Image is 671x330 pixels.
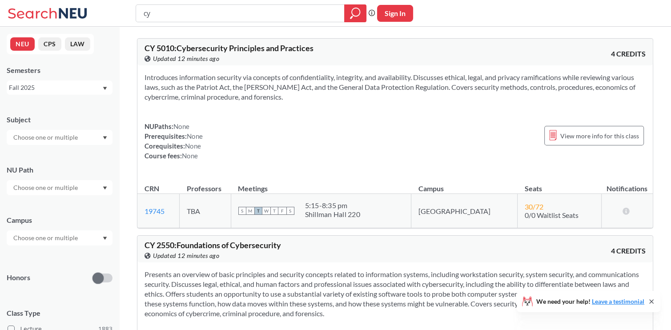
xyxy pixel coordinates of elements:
a: Leave a testimonial [592,298,644,305]
svg: Dropdown arrow [103,87,107,90]
div: Subject [7,115,113,125]
span: 0/0 Waitlist Seats [525,211,579,219]
td: [GEOGRAPHIC_DATA] [411,194,518,228]
th: Professors [180,175,231,194]
span: Updated 12 minutes ago [153,54,219,64]
span: T [270,207,278,215]
div: NU Path [7,165,113,175]
svg: Dropdown arrow [103,136,107,140]
button: LAW [65,37,90,51]
div: Dropdown arrow [7,230,113,245]
section: Presents an overview of basic principles and security concepts related to information systems, in... [145,270,646,318]
span: None [187,132,203,140]
span: S [238,207,246,215]
span: CY 2550 : Foundations of Cybersecurity [145,240,281,250]
button: NEU [10,37,35,51]
button: CPS [38,37,61,51]
div: CRN [145,184,159,193]
svg: Dropdown arrow [103,237,107,240]
span: T [254,207,262,215]
th: Seats [517,175,601,194]
span: CY 5010 : Cybersecurity Principles and Practices [145,43,313,53]
section: Introduces information security via concepts of confidentiality, integrity, and availability. Dis... [145,72,646,102]
div: Fall 2025Dropdown arrow [7,80,113,95]
input: Class, professor, course number, "phrase" [143,6,338,21]
span: F [278,207,286,215]
span: None [185,142,201,150]
span: We need your help! [536,298,644,305]
div: Campus [7,215,113,225]
p: Honors [7,273,30,283]
span: 4 CREDITS [611,246,646,256]
span: M [246,207,254,215]
input: Choose one or multiple [9,233,84,243]
span: S [286,207,294,215]
span: None [182,152,198,160]
div: 5:15 - 8:35 pm [305,201,360,210]
div: Dropdown arrow [7,180,113,195]
span: View more info for this class [560,130,639,141]
svg: Dropdown arrow [103,186,107,190]
div: Fall 2025 [9,83,102,93]
div: Semesters [7,65,113,75]
div: magnifying glass [344,4,366,22]
span: 30 / 72 [525,202,543,211]
th: Campus [411,175,518,194]
div: NUPaths: Prerequisites: Corequisites: Course fees: [145,121,203,161]
button: Sign In [377,5,413,22]
a: 19745 [145,207,165,215]
span: None [173,122,189,130]
div: Dropdown arrow [7,130,113,145]
th: Meetings [231,175,411,194]
span: 4 CREDITS [611,49,646,59]
input: Choose one or multiple [9,182,84,193]
span: W [262,207,270,215]
input: Choose one or multiple [9,132,84,143]
span: Class Type [7,308,113,318]
div: Shillman Hall 220 [305,210,360,219]
th: Notifications [601,175,653,194]
svg: magnifying glass [350,7,361,20]
span: Updated 12 minutes ago [153,251,219,261]
td: TBA [180,194,231,228]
